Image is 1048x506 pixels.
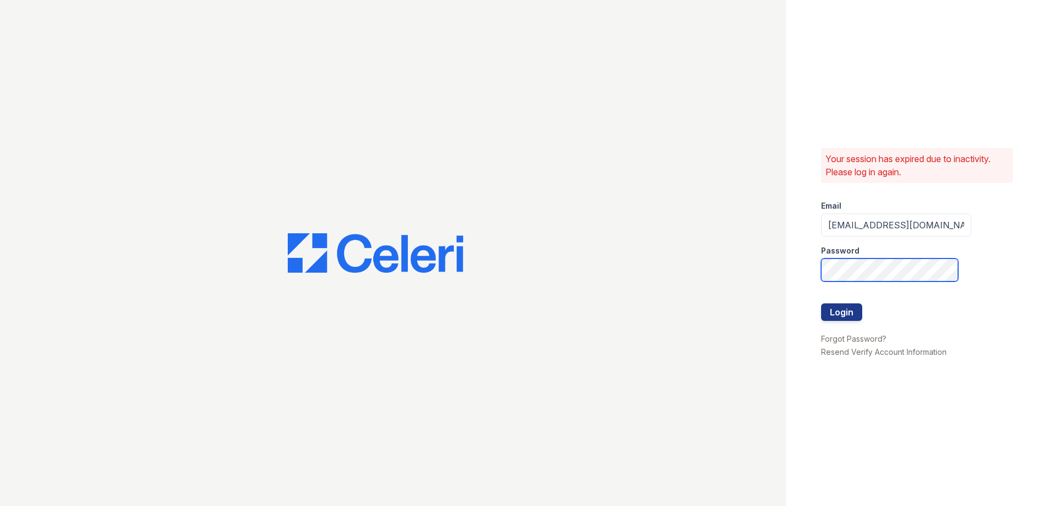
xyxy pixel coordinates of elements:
a: Forgot Password? [821,334,886,343]
p: Your session has expired due to inactivity. Please log in again. [825,152,1009,179]
label: Password [821,245,859,256]
label: Email [821,200,841,211]
button: Login [821,303,862,321]
img: CE_Logo_Blue-a8612792a0a2168367f1c8372b55b34899dd931a85d93a1a3d3e32e68fde9ad4.png [288,233,463,273]
a: Resend Verify Account Information [821,347,947,357]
